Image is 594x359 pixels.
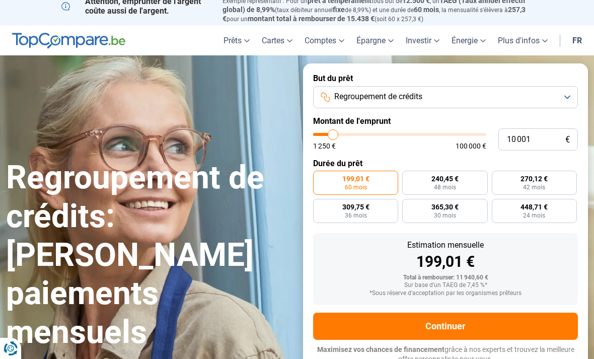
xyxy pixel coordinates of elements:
[434,184,456,190] span: 48 mois
[400,26,445,55] a: Investir
[523,184,545,190] span: 42 mois
[313,116,578,126] label: Montant de l'emprunt
[342,203,369,210] span: 309,75 €
[434,212,456,219] span: 30 mois
[248,15,375,23] span: montant total à rembourser de 15.438 €
[6,159,291,352] h1: Regroupement de crédits: [PERSON_NAME] paiements mensuels
[523,212,545,219] span: 24 mois
[313,142,336,150] span: 1 250 €
[12,33,125,49] img: TopCompare
[414,6,439,14] span: 60 mois
[521,203,548,210] span: 448,71 €
[321,254,570,269] div: 199,01 €
[334,91,422,102] span: Regroupement de crédits
[456,142,486,150] span: 100 000 €
[317,345,444,353] span: Maximisez vos chances de financement
[217,26,256,55] a: Prêts
[333,6,345,14] span: fixe
[256,26,299,55] a: Cartes
[431,203,459,210] span: 365,30 €
[321,290,570,297] div: *Sous réserve d'acceptation par les organismes prêteurs
[321,282,570,289] div: Sur base d'un TAEG de 7,45 %*
[313,86,578,108] button: Regroupement de crédits
[445,26,492,55] a: Énergie
[566,26,588,55] a: fr
[350,26,400,55] a: Épargne
[313,159,578,168] label: Durée du prêt
[321,274,570,281] div: Total à rembourser: 11 940,60 €
[299,26,350,55] a: Comptes
[345,184,367,190] span: 60 mois
[321,241,570,249] div: Estimation mensuelle
[521,175,548,182] span: 270,12 €
[342,175,369,182] span: 199,01 €
[565,135,570,144] span: €
[313,74,578,83] label: But du prêt
[431,175,459,182] span: 240,45 €
[345,212,367,219] span: 36 mois
[492,26,554,55] a: Plus d'infos
[313,313,578,340] button: Continuer
[222,6,526,23] span: 257,3 €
